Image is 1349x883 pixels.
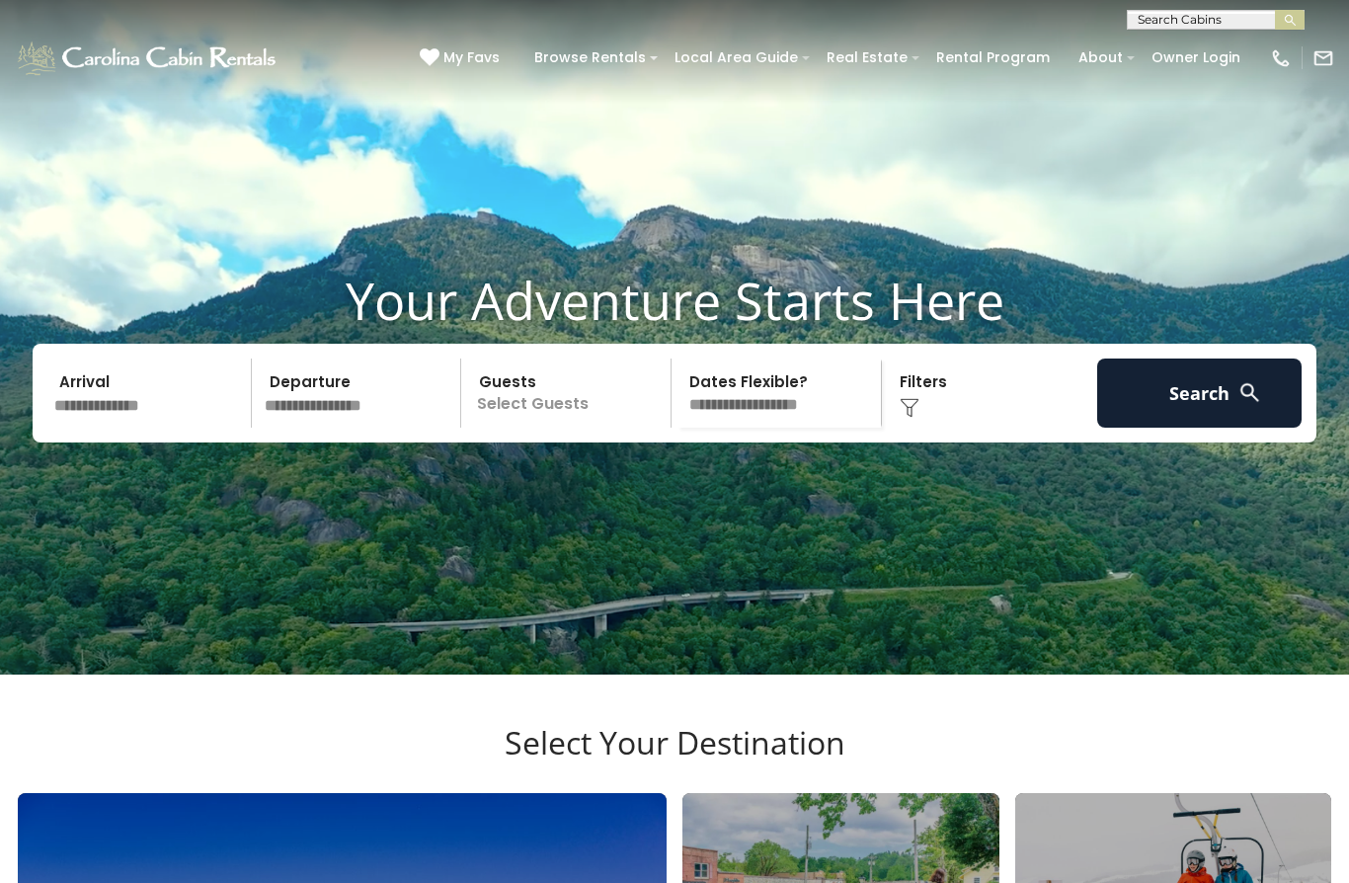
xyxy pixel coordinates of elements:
p: Select Guests [467,359,671,428]
span: My Favs [443,47,500,68]
img: White-1-1-2.png [15,39,281,78]
h3: Select Your Destination [15,724,1334,793]
img: mail-regular-white.png [1312,47,1334,69]
img: filter--v1.png [900,398,919,418]
a: Owner Login [1142,42,1250,73]
a: Real Estate [817,42,917,73]
a: About [1069,42,1133,73]
a: My Favs [420,47,505,69]
img: phone-regular-white.png [1270,47,1292,69]
img: search-regular-white.png [1237,380,1262,405]
button: Search [1097,359,1302,428]
a: Local Area Guide [665,42,808,73]
a: Rental Program [926,42,1060,73]
h1: Your Adventure Starts Here [15,270,1334,331]
a: Browse Rentals [524,42,656,73]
